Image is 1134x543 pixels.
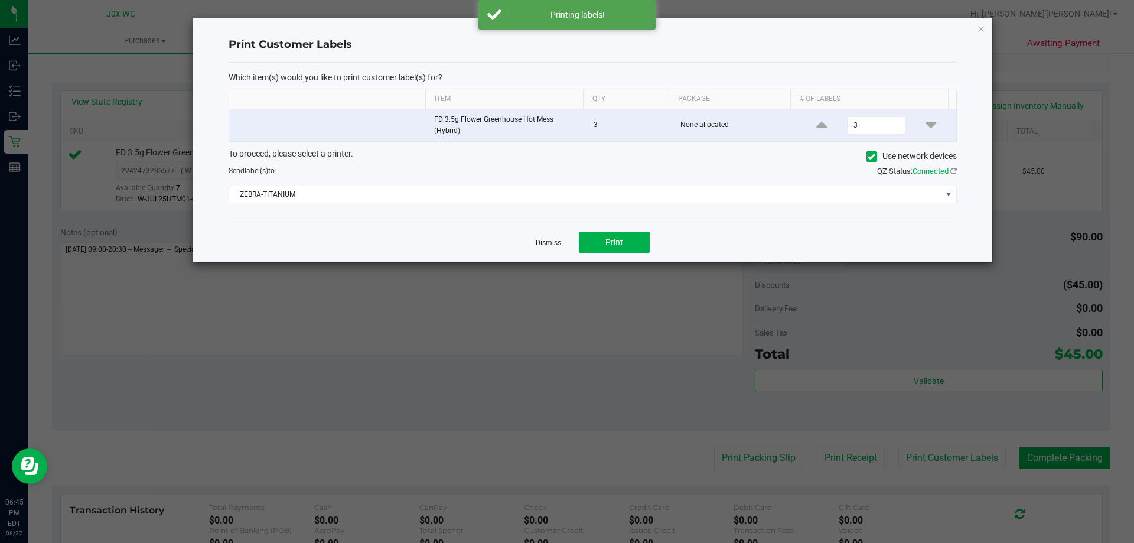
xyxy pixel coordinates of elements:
th: Qty [583,89,669,109]
a: Dismiss [536,238,561,248]
td: FD 3.5g Flower Greenhouse Hot Mess (Hybrid) [427,109,586,141]
span: Connected [913,167,949,175]
div: Printing labels! [508,9,647,21]
label: Use network devices [866,150,957,162]
span: Send to: [229,167,276,175]
td: 3 [586,109,673,141]
button: Print [579,232,650,253]
h4: Print Customer Labels [229,37,957,53]
span: Print [605,238,623,247]
th: # of labels [790,89,948,109]
p: Which item(s) would you like to print customer label(s) for? [229,72,957,83]
th: Item [425,89,583,109]
iframe: Resource center [12,448,47,484]
td: None allocated [673,109,797,141]
div: To proceed, please select a printer. [220,148,966,165]
span: label(s) [245,167,268,175]
th: Package [669,89,790,109]
span: ZEBRA-TITANIUM [229,186,941,203]
span: QZ Status: [877,167,957,175]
